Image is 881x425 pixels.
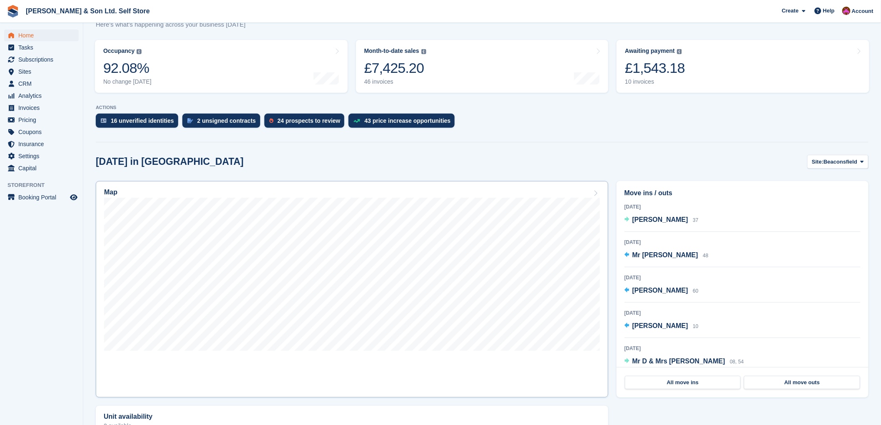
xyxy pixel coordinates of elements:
[69,192,79,202] a: Preview store
[842,7,851,15] img: Kate Standish
[18,42,68,53] span: Tasks
[18,90,68,102] span: Analytics
[4,102,79,114] a: menu
[278,117,341,124] div: 24 prospects to review
[18,162,68,174] span: Capital
[269,118,274,123] img: prospect-51fa495bee0391a8d652442698ab0144808aea92771e9ea1ae160a38d050c398.svg
[625,356,744,367] a: Mr D & Mrs [PERSON_NAME] 08, 54
[111,117,174,124] div: 16 unverified identities
[625,250,709,261] a: Mr [PERSON_NAME] 48
[4,90,79,102] a: menu
[703,253,708,258] span: 48
[348,114,459,132] a: 43 price increase opportunities
[625,376,741,389] a: All move ins
[632,251,698,258] span: Mr [PERSON_NAME]
[625,188,861,198] h2: Move ins / outs
[96,114,182,132] a: 16 unverified identities
[104,413,152,420] h2: Unit availability
[18,30,68,41] span: Home
[4,30,79,41] a: menu
[625,47,675,55] div: Awaiting payment
[4,78,79,89] a: menu
[421,49,426,54] img: icon-info-grey-7440780725fd019a000dd9b08b2336e03edf1995a4989e88bcd33f0948082b44.svg
[693,288,698,294] span: 60
[824,158,857,166] span: Beaconsfield
[18,78,68,89] span: CRM
[625,203,861,211] div: [DATE]
[730,359,744,365] span: 08, 54
[625,309,861,317] div: [DATE]
[625,78,685,85] div: 10 invoices
[95,40,348,93] a: Occupancy 92.08% No change [DATE]
[625,215,699,226] a: [PERSON_NAME] 37
[4,150,79,162] a: menu
[104,189,117,196] h2: Map
[632,322,688,329] span: [PERSON_NAME]
[4,114,79,126] a: menu
[22,4,153,18] a: [PERSON_NAME] & Son Ltd. Self Store
[103,60,152,77] div: 92.08%
[625,286,699,296] a: [PERSON_NAME] 60
[4,66,79,77] a: menu
[137,49,142,54] img: icon-info-grey-7440780725fd019a000dd9b08b2336e03edf1995a4989e88bcd33f0948082b44.svg
[264,114,349,132] a: 24 prospects to review
[782,7,799,15] span: Create
[364,47,419,55] div: Month-to-date sales
[677,49,682,54] img: icon-info-grey-7440780725fd019a000dd9b08b2336e03edf1995a4989e88bcd33f0948082b44.svg
[632,216,688,223] span: [PERSON_NAME]
[617,40,869,93] a: Awaiting payment £1,543.18 10 invoices
[96,20,260,30] p: Here's what's happening across your business [DATE]
[625,274,861,281] div: [DATE]
[7,5,19,17] img: stora-icon-8386f47178a22dfd0bd8f6a31ec36ba5ce8667c1dd55bd0f319d3a0aa187defe.svg
[625,239,861,246] div: [DATE]
[693,323,698,329] span: 10
[812,158,824,166] span: Site:
[18,102,68,114] span: Invoices
[18,138,68,150] span: Insurance
[632,287,688,294] span: [PERSON_NAME]
[4,191,79,203] a: menu
[18,66,68,77] span: Sites
[353,119,360,123] img: price_increase_opportunities-93ffe204e8149a01c8c9dc8f82e8f89637d9d84a8eef4429ea346261dce0b2c0.svg
[18,54,68,65] span: Subscriptions
[182,114,264,132] a: 2 unsigned contracts
[364,78,426,85] div: 46 invoices
[4,162,79,174] a: menu
[625,345,861,352] div: [DATE]
[632,358,725,365] span: Mr D & Mrs [PERSON_NAME]
[7,181,83,189] span: Storefront
[96,156,244,167] h2: [DATE] in [GEOGRAPHIC_DATA]
[625,321,699,332] a: [PERSON_NAME] 10
[823,7,835,15] span: Help
[744,376,860,389] a: All move outs
[4,126,79,138] a: menu
[625,60,685,77] div: £1,543.18
[364,117,450,124] div: 43 price increase opportunities
[693,217,698,223] span: 37
[187,118,193,123] img: contract_signature_icon-13c848040528278c33f63329250d36e43548de30e8caae1d1a13099fd9432cc5.svg
[4,42,79,53] a: menu
[4,138,79,150] a: menu
[852,7,874,15] span: Account
[103,47,134,55] div: Occupancy
[197,117,256,124] div: 2 unsigned contracts
[18,126,68,138] span: Coupons
[18,150,68,162] span: Settings
[356,40,609,93] a: Month-to-date sales £7,425.20 46 invoices
[4,54,79,65] a: menu
[96,181,608,398] a: Map
[101,118,107,123] img: verify_identity-adf6edd0f0f0b5bbfe63781bf79b02c33cf7c696d77639b501bdc392416b5a36.svg
[18,114,68,126] span: Pricing
[103,78,152,85] div: No change [DATE]
[96,105,869,110] p: ACTIONS
[18,191,68,203] span: Booking Portal
[364,60,426,77] div: £7,425.20
[807,155,869,169] button: Site: Beaconsfield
